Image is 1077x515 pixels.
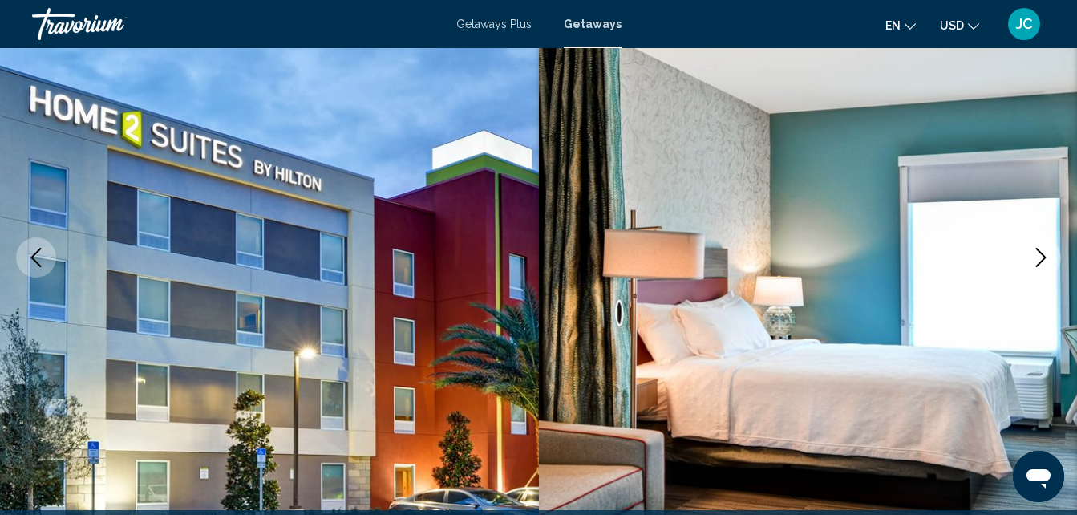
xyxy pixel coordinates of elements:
button: Change currency [940,14,979,37]
button: Change language [885,14,916,37]
span: USD [940,19,964,32]
button: Next image [1021,237,1061,278]
span: JC [1016,16,1033,32]
button: Previous image [16,237,56,278]
button: User Menu [1003,7,1045,41]
a: Travorium [32,8,440,40]
a: Getaways Plus [456,18,532,30]
span: en [885,19,901,32]
a: Getaways [564,18,622,30]
iframe: Button to launch messaging window [1013,451,1064,502]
